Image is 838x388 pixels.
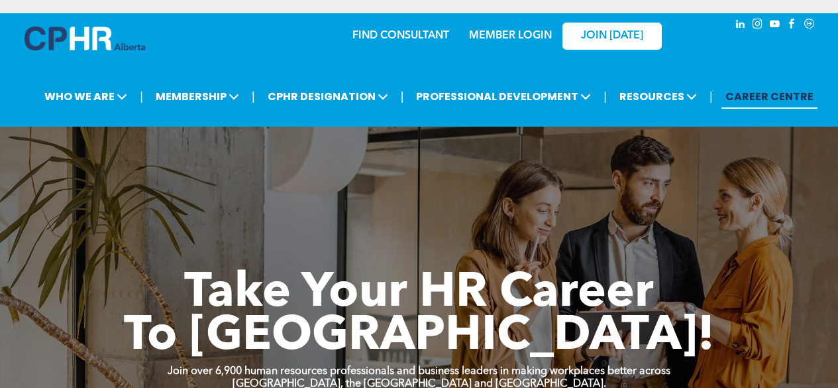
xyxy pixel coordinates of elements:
span: RESOURCES [615,84,701,109]
a: Social network [802,17,817,34]
a: instagram [751,17,765,34]
a: MEMBER LOGIN [469,31,552,41]
span: PROFESSIONAL DEVELOPMENT [412,84,595,109]
a: JOIN [DATE] [562,23,662,50]
a: CAREER CENTRE [721,84,817,109]
span: MEMBERSHIP [152,84,243,109]
li: | [140,83,143,110]
span: Take Your HR Career [184,270,654,318]
span: JOIN [DATE] [581,30,643,42]
span: WHO WE ARE [40,84,131,109]
a: youtube [768,17,782,34]
strong: Join over 6,900 human resources professionals and business leaders in making workplaces better ac... [168,366,670,377]
img: A blue and white logo for cp alberta [25,27,145,50]
span: CPHR DESIGNATION [264,84,392,109]
li: | [709,83,713,110]
a: FIND CONSULTANT [352,31,449,41]
li: | [603,83,607,110]
li: | [252,83,255,110]
a: linkedin [733,17,748,34]
a: facebook [785,17,800,34]
span: To [GEOGRAPHIC_DATA]! [124,313,715,361]
li: | [401,83,404,110]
